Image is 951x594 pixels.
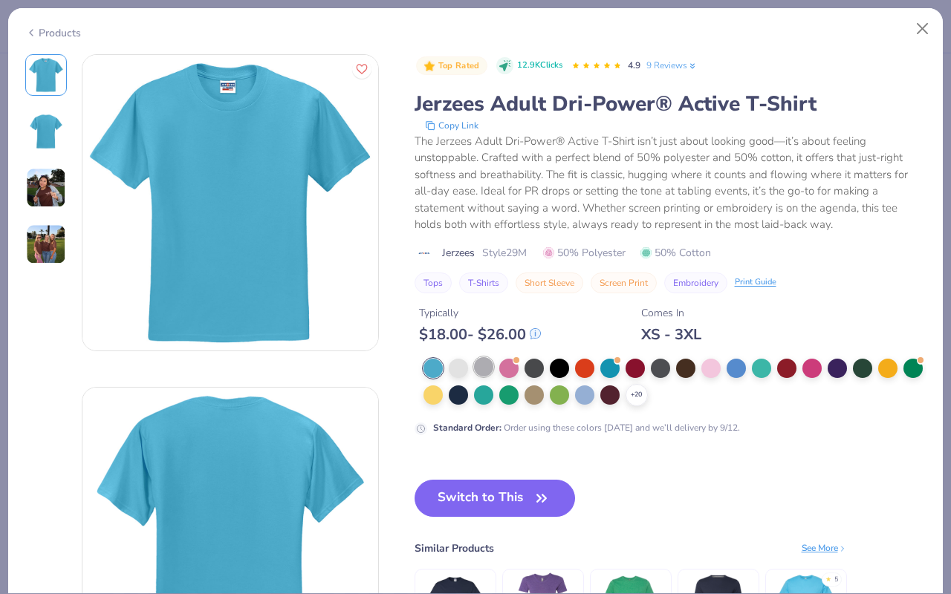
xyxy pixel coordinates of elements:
div: $ 18.00 - $ 26.00 [419,325,541,344]
button: Close [909,15,937,43]
img: brand logo [415,247,435,259]
span: Top Rated [438,62,480,70]
div: Products [25,25,81,41]
span: + 20 [631,390,642,400]
img: Back [28,114,64,149]
div: Jerzees Adult Dri-Power® Active T-Shirt [415,90,926,118]
button: Like [352,59,371,79]
span: Jerzees [442,245,475,261]
button: Embroidery [664,272,727,293]
span: 4.9 [628,59,640,71]
div: See More [802,541,847,555]
button: Screen Print [591,272,657,293]
div: Order using these colors [DATE] and we’ll delivery by 9/12. [433,421,740,434]
img: User generated content [26,168,66,208]
button: copy to clipboard [421,118,483,133]
strong: Standard Order : [433,422,502,434]
div: ★ [825,575,831,581]
div: 4.9 Stars [571,54,622,78]
div: Comes In [641,305,701,321]
div: The Jerzees Adult Dri-Power® Active T-Shirt isn’t just about looking good—it’s about feeling unst... [415,133,926,233]
span: Style 29M [482,245,527,261]
div: 5 [834,575,838,585]
span: 12.9K Clicks [517,59,562,72]
img: Front [28,57,64,93]
img: Front [82,55,378,350]
span: 50% Polyester [543,245,626,261]
span: 50% Cotton [640,245,711,261]
div: Typically [419,305,541,321]
button: Short Sleeve [516,272,583,293]
button: Badge Button [416,56,487,76]
button: Switch to This [415,480,576,517]
button: Tops [415,272,452,293]
div: Similar Products [415,541,494,556]
div: Print Guide [735,276,776,289]
img: Top Rated sort [423,60,435,72]
img: User generated content [26,224,66,264]
div: XS - 3XL [641,325,701,344]
button: T-Shirts [459,272,508,293]
a: 9 Reviews [646,59,698,72]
